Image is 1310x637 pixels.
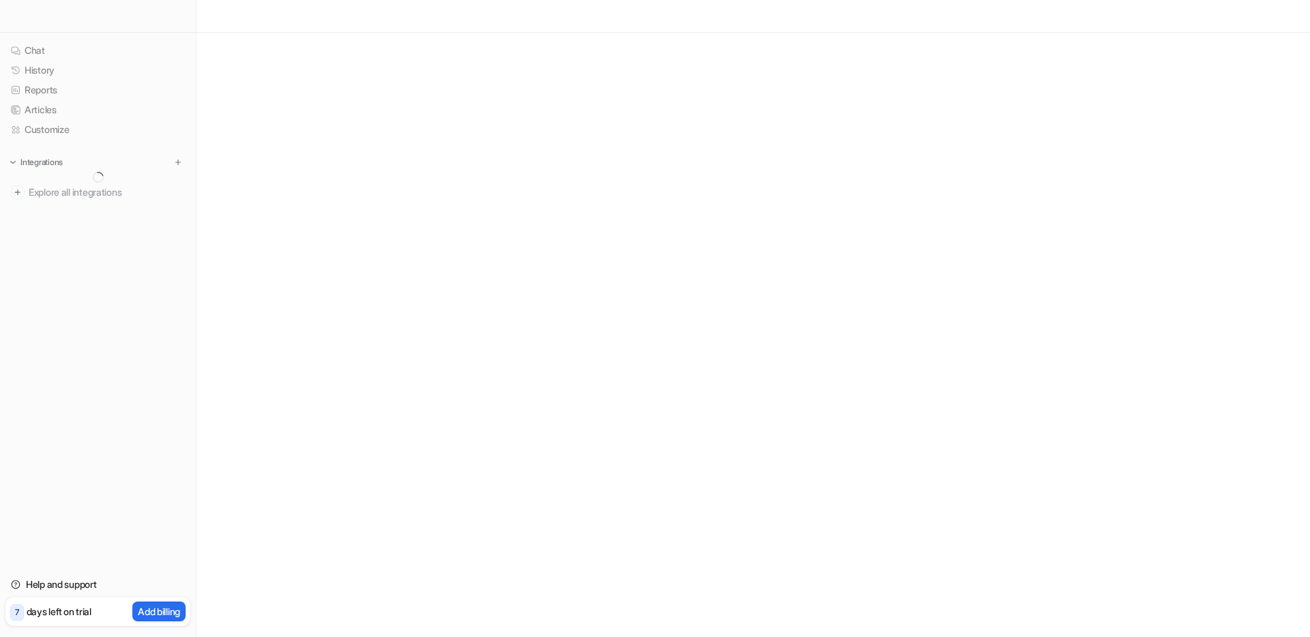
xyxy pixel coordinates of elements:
[132,602,186,621] button: Add billing
[15,606,19,619] p: 7
[5,41,190,60] a: Chat
[29,181,185,203] span: Explore all integrations
[173,158,183,167] img: menu_add.svg
[5,100,190,119] a: Articles
[5,120,190,139] a: Customize
[27,604,91,619] p: days left on trial
[5,155,67,169] button: Integrations
[138,604,180,619] p: Add billing
[5,61,190,80] a: History
[20,157,63,168] p: Integrations
[5,80,190,100] a: Reports
[8,158,18,167] img: expand menu
[5,183,190,202] a: Explore all integrations
[5,575,190,594] a: Help and support
[11,186,25,199] img: explore all integrations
